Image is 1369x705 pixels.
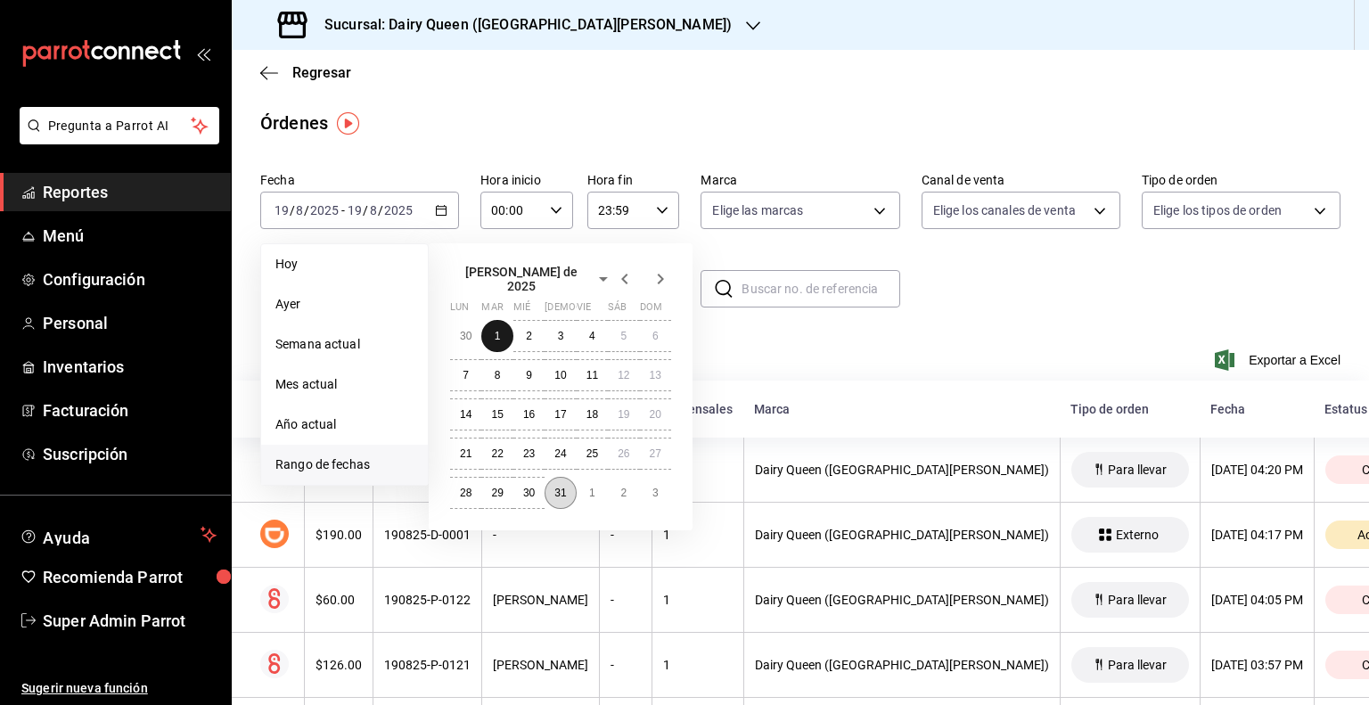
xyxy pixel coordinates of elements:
div: Órdenes [260,110,328,136]
abbr: 11 de julio de 2025 [586,369,598,381]
span: / [378,203,383,217]
div: Fecha [1210,402,1303,416]
div: - [611,593,641,607]
div: 1 [663,658,733,672]
button: 3 de julio de 2025 [545,320,576,352]
abbr: 25 de julio de 2025 [586,447,598,460]
button: 3 de agosto de 2025 [640,477,671,509]
abbr: 21 de julio de 2025 [460,447,471,460]
div: [DATE] 04:17 PM [1211,528,1303,542]
div: [DATE] 03:57 PM [1211,658,1303,672]
div: [PERSON_NAME] [493,658,588,672]
button: [PERSON_NAME] de 2025 [450,265,614,293]
button: 27 de julio de 2025 [640,438,671,470]
span: / [363,203,368,217]
span: - [341,203,345,217]
abbr: 3 de agosto de 2025 [652,487,659,499]
div: Dairy Queen ([GEOGRAPHIC_DATA][PERSON_NAME]) [755,528,1049,542]
img: Tooltip marker [337,112,359,135]
span: Ayer [275,295,414,314]
abbr: 20 de julio de 2025 [650,408,661,421]
abbr: 10 de julio de 2025 [554,369,566,381]
span: Menú [43,224,217,248]
abbr: sábado [608,301,627,320]
div: - [493,528,588,542]
div: $60.00 [316,593,362,607]
input: ---- [383,203,414,217]
span: Facturación [43,398,217,422]
abbr: 1 de julio de 2025 [495,330,501,342]
div: - [611,528,641,542]
div: $190.00 [316,528,362,542]
abbr: jueves [545,301,650,320]
abbr: 2 de julio de 2025 [526,330,532,342]
abbr: 13 de julio de 2025 [650,369,661,381]
span: Rango de fechas [275,455,414,474]
label: Hora inicio [480,174,573,186]
button: 21 de julio de 2025 [450,438,481,470]
span: Para llevar [1101,593,1174,607]
button: 12 de julio de 2025 [608,359,639,391]
h3: Sucursal: Dairy Queen ([GEOGRAPHIC_DATA][PERSON_NAME]) [310,14,732,36]
button: 22 de julio de 2025 [481,438,512,470]
abbr: 31 de julio de 2025 [554,487,566,499]
abbr: 30 de junio de 2025 [460,330,471,342]
abbr: domingo [640,301,662,320]
input: -- [347,203,363,217]
button: 2 de agosto de 2025 [608,477,639,509]
button: 15 de julio de 2025 [481,398,512,430]
span: Elige los canales de venta [933,201,1076,219]
span: Regresar [292,64,351,81]
abbr: 4 de julio de 2025 [589,330,595,342]
label: Fecha [260,174,459,186]
abbr: 12 de julio de 2025 [618,369,629,381]
abbr: 2 de agosto de 2025 [620,487,627,499]
span: Suscripción [43,442,217,466]
span: Para llevar [1101,658,1174,672]
div: 190825-P-0121 [384,658,471,672]
div: 1 [663,593,733,607]
span: Para llevar [1101,463,1174,477]
button: 25 de julio de 2025 [577,438,608,470]
abbr: 6 de julio de 2025 [652,330,659,342]
abbr: 24 de julio de 2025 [554,447,566,460]
button: Exportar a Excel [1218,349,1340,371]
abbr: lunes [450,301,469,320]
button: 9 de julio de 2025 [513,359,545,391]
button: 6 de julio de 2025 [640,320,671,352]
span: Ayuda [43,524,193,545]
div: [DATE] 04:05 PM [1211,593,1303,607]
button: 24 de julio de 2025 [545,438,576,470]
abbr: 30 de julio de 2025 [523,487,535,499]
button: 30 de julio de 2025 [513,477,545,509]
div: [DATE] 04:20 PM [1211,463,1303,477]
abbr: viernes [577,301,591,320]
input: -- [274,203,290,217]
button: 19 de julio de 2025 [608,398,639,430]
button: 26 de julio de 2025 [608,438,639,470]
span: Pregunta a Parrot AI [48,117,192,135]
button: 31 de julio de 2025 [545,477,576,509]
abbr: 14 de julio de 2025 [460,408,471,421]
div: Dairy Queen ([GEOGRAPHIC_DATA][PERSON_NAME]) [755,593,1049,607]
div: Tipo de orden [1070,402,1189,416]
abbr: 28 de julio de 2025 [460,487,471,499]
span: Elige las marcas [712,201,803,219]
span: Reportes [43,180,217,204]
abbr: 3 de julio de 2025 [558,330,564,342]
abbr: 22 de julio de 2025 [491,447,503,460]
button: 5 de julio de 2025 [608,320,639,352]
abbr: martes [481,301,503,320]
abbr: 8 de julio de 2025 [495,369,501,381]
div: Marca [754,402,1049,416]
span: Elige los tipos de orden [1153,201,1282,219]
div: 190825-P-0122 [384,593,471,607]
button: 10 de julio de 2025 [545,359,576,391]
input: ---- [309,203,340,217]
label: Marca [701,174,899,186]
abbr: 1 de agosto de 2025 [589,487,595,499]
button: 28 de julio de 2025 [450,477,481,509]
span: [PERSON_NAME] de 2025 [450,265,593,293]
